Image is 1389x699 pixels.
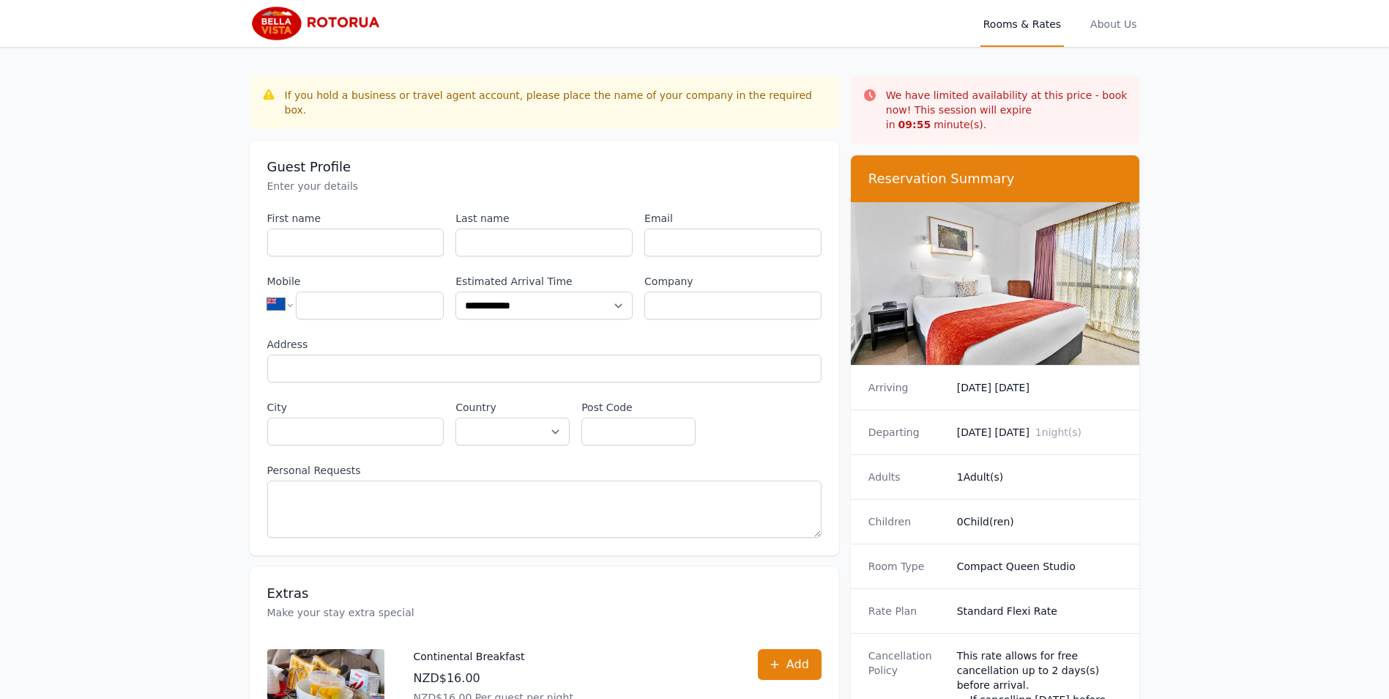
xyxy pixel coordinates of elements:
[414,670,573,687] p: NZD$16.00
[868,425,945,440] dt: Departing
[267,605,822,620] p: Make your stay extra special
[868,380,945,395] dt: Arriving
[957,514,1122,529] dd: 0 Child(ren)
[886,88,1128,132] p: We have limited availability at this price - book now! This session will expire in minute(s).
[957,559,1122,574] dd: Compact Queen Studio
[786,656,809,673] span: Add
[267,211,444,226] label: First name
[455,274,633,289] label: Estimated Arrival Time
[267,463,822,478] label: Personal Requests
[267,585,822,602] h3: Extras
[1035,426,1081,438] span: 1 night(s)
[868,514,945,529] dt: Children
[455,400,570,415] label: Country
[644,211,822,226] label: Email
[250,6,390,41] img: Bella Vista Rotorua
[851,202,1140,365] img: Compact Queen Studio
[758,649,822,680] button: Add
[267,400,444,415] label: City
[267,274,444,289] label: Mobile
[868,559,945,574] dt: Room Type
[868,170,1122,188] h3: Reservation Summary
[957,380,1122,395] dd: [DATE] [DATE]
[285,88,827,117] div: If you hold a business or travel agent account, please place the name of your company in the requ...
[868,604,945,618] dt: Rate Plan
[414,649,573,664] p: Continental Breakfast
[957,425,1122,440] dd: [DATE] [DATE]
[898,119,931,130] strong: 09 : 55
[267,158,822,176] h3: Guest Profile
[581,400,696,415] label: Post Code
[868,470,945,484] dt: Adults
[267,179,822,193] p: Enter your details
[957,604,1122,618] dd: Standard Flexi Rate
[267,337,822,352] label: Address
[644,274,822,289] label: Company
[957,470,1122,484] dd: 1 Adult(s)
[455,211,633,226] label: Last name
